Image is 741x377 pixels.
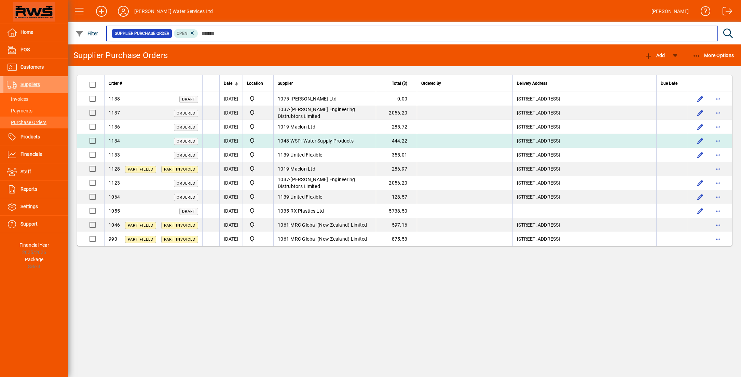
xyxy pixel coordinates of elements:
[109,194,120,200] span: 1064
[20,151,42,157] span: Financials
[109,80,198,87] div: Order #
[247,221,269,229] span: Otorohanga
[278,107,355,119] span: [PERSON_NAME] Engineering Distrubtors Limited
[290,236,367,242] span: MRC Global (New Zealand) Limited
[247,123,269,131] span: Otorohanga
[247,95,269,103] span: Otorohanga
[713,163,724,174] button: More options
[128,167,153,172] span: Part Filled
[695,135,706,146] button: Edit
[713,149,724,160] button: More options
[695,205,706,216] button: Edit
[247,151,269,159] span: Otorohanga
[376,106,417,120] td: 2056.20
[109,124,120,130] span: 1136
[278,138,289,144] span: 1048
[273,232,376,246] td: -
[76,31,98,36] span: Filter
[109,138,120,144] span: 1134
[517,80,547,87] span: Delivery Address
[109,208,120,214] span: 1055
[278,107,289,112] span: 1037
[512,190,656,204] td: [STREET_ADDRESS]
[177,111,195,116] span: Ordered
[651,6,689,17] div: [PERSON_NAME]
[219,218,243,232] td: [DATE]
[109,110,120,116] span: 1137
[109,96,120,102] span: 1138
[182,97,195,102] span: Draft
[376,190,417,204] td: 128.57
[73,50,168,61] div: Supplier Purchase Orders
[224,80,238,87] div: Date
[20,221,38,227] span: Support
[695,177,706,188] button: Edit
[3,41,68,58] a: POS
[278,152,289,158] span: 1139
[512,134,656,148] td: [STREET_ADDRESS]
[376,176,417,190] td: 2056.20
[713,121,724,132] button: More options
[376,134,417,148] td: 444.22
[273,120,376,134] td: -
[3,129,68,146] a: Products
[512,148,656,162] td: [STREET_ADDRESS]
[3,181,68,198] a: Reports
[290,194,322,200] span: United Flexible
[20,82,40,87] span: Suppliers
[512,92,656,106] td: [STREET_ADDRESS]
[376,92,417,106] td: 0.00
[128,237,153,242] span: Part Filled
[7,96,28,102] span: Invoices
[713,93,724,104] button: More options
[20,134,40,139] span: Products
[278,236,289,242] span: 1061
[713,107,724,118] button: More options
[695,93,706,104] button: Edit
[691,49,736,62] button: More Options
[278,208,289,214] span: 1035
[247,207,269,215] span: Otorohanga
[644,53,665,58] span: Add
[219,120,243,134] td: [DATE]
[20,186,37,192] span: Reports
[177,181,195,186] span: Ordered
[376,204,417,218] td: 5738.50
[109,180,120,186] span: 1123
[177,31,188,36] span: Open
[713,177,724,188] button: More options
[3,198,68,215] a: Settings
[219,204,243,218] td: [DATE]
[7,120,46,125] span: Purchase Orders
[695,107,706,118] button: Edit
[219,134,243,148] td: [DATE]
[273,204,376,218] td: -
[25,257,43,262] span: Package
[247,137,269,145] span: Otorohanga
[3,117,68,128] a: Purchase Orders
[7,108,32,113] span: Payments
[661,80,684,87] div: Due Date
[278,80,293,87] span: Supplier
[273,106,376,120] td: -
[109,166,120,172] span: 1128
[74,27,100,40] button: Filter
[134,6,213,17] div: [PERSON_NAME] Water Services Ltd
[376,148,417,162] td: 355.01
[661,80,677,87] span: Due Date
[3,163,68,180] a: Staff
[713,135,724,146] button: More options
[278,96,289,102] span: 1075
[128,223,153,228] span: Part Filled
[3,105,68,117] a: Payments
[91,5,112,17] button: Add
[20,29,33,35] span: Home
[512,232,656,246] td: [STREET_ADDRESS]
[219,176,243,190] td: [DATE]
[20,169,31,174] span: Staff
[278,177,289,182] span: 1037
[177,125,195,130] span: Ordered
[512,106,656,120] td: [STREET_ADDRESS]
[643,49,667,62] button: Add
[164,223,195,228] span: Part Invoiced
